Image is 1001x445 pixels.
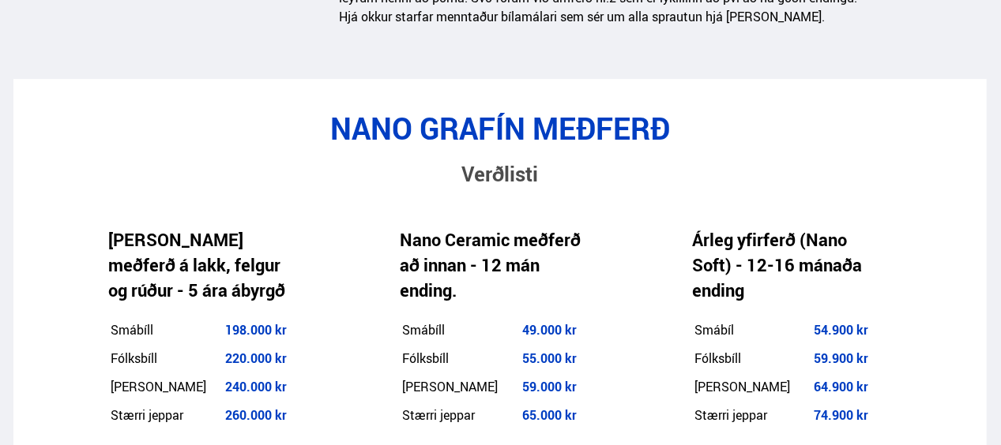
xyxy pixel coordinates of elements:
td: Smábíl [694,317,811,344]
strong: 49.000 kr [522,321,577,338]
span: 240.000 kr [225,378,287,395]
span: Verðlisti [461,159,538,188]
td: Smábíll [401,317,519,344]
h4: [PERSON_NAME] meðferð á lakk, felgur og rúður - 5 ára ábyrgð [108,227,299,303]
span: 65.000 kr [522,406,577,424]
span: 260.000 kr [225,406,287,424]
span: 55.000 kr [522,350,577,367]
span: 198.000 kr [225,321,287,338]
p: Hjá okkur starfar menntaður bílamálari sem sér um alla sprautun hjá [PERSON_NAME]. [339,7,921,26]
td: Smábíll [110,317,223,344]
td: Stærri jeppar [694,402,811,429]
span: 220.000 kr [225,350,287,367]
span: 59.000 kr [522,378,577,395]
td: Stærri jeppar [110,402,223,429]
td: [PERSON_NAME] [401,374,519,401]
td: Fólksbíll [110,346,223,372]
h4: Árleg yfirferð (Nano Soft) - 12-16 mánaða ending [692,227,882,303]
h2: NANO GRAFÍN MEÐFERÐ [58,110,943,146]
strong: 59.900 kr [814,350,868,367]
strong: 64.900 kr [814,378,868,395]
td: Stærri jeppar [401,402,519,429]
td: [PERSON_NAME] [694,374,811,401]
td: Fólksbíll [401,346,519,372]
td: Fólksbíll [694,346,811,372]
strong: 54.900 kr [814,321,868,338]
h4: Nano Ceramic meðferð að innan - 12 mán ending. [400,227,590,303]
td: [PERSON_NAME] [110,374,223,401]
button: Opna LiveChat spjallviðmót [13,6,60,54]
span: 74.900 kr [814,406,868,424]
